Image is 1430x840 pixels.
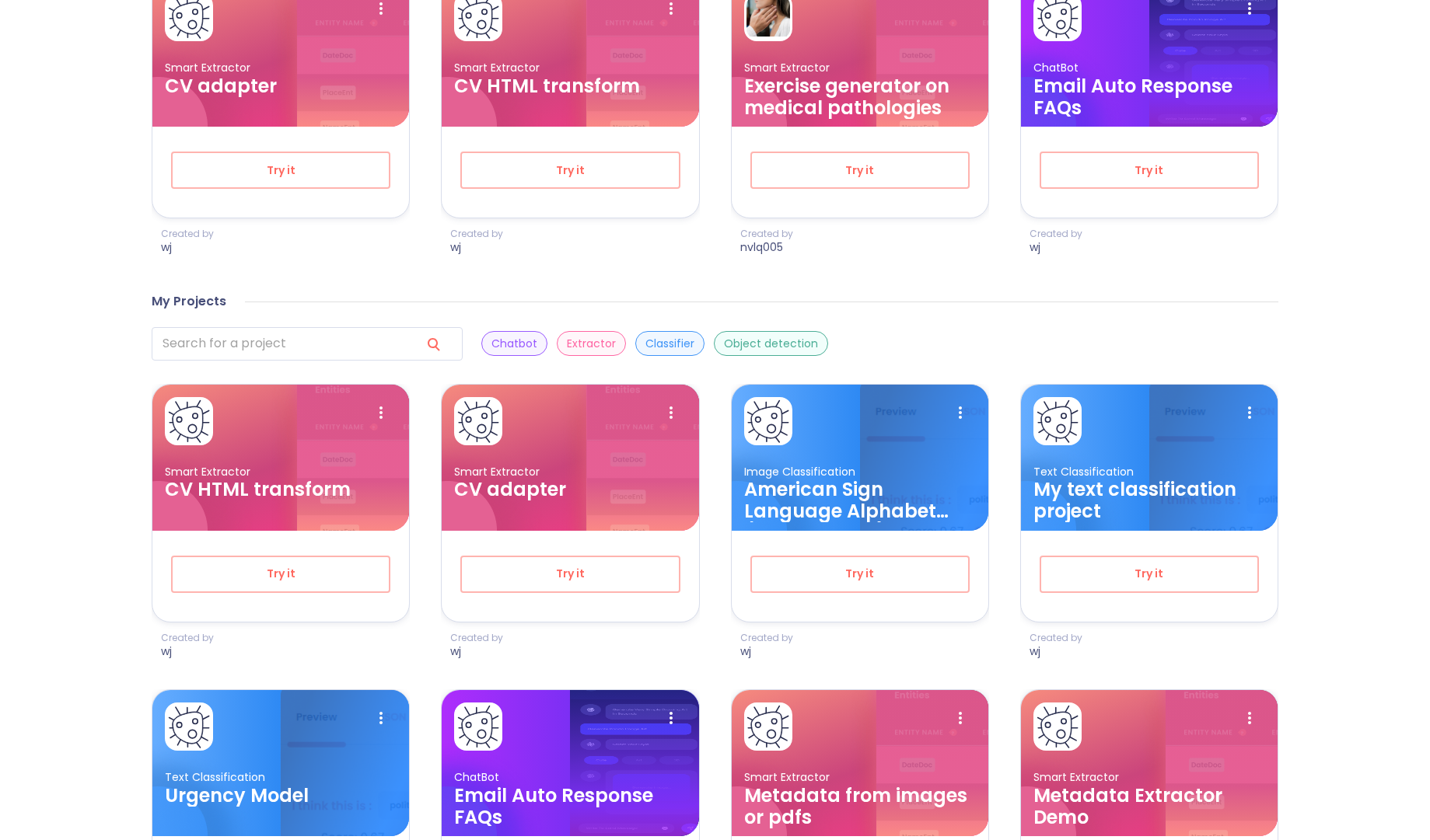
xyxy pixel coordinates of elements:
[454,770,686,785] p: ChatBot
[1033,75,1265,119] h3: Email Auto Response FAQs
[450,632,503,644] p: Created by
[746,705,790,748] img: card avatar
[460,152,680,189] button: Try it
[167,399,211,443] img: card avatar
[165,479,397,500] h3: CV HTML transform
[442,435,546,632] img: card ellipse
[1030,240,1082,255] p: wj
[161,228,214,240] p: Created by
[1149,385,1278,573] img: card background
[165,465,397,479] p: Smart Extractor
[645,336,694,351] p: Classifier
[152,31,257,228] img: card ellipse
[167,705,211,748] img: card avatar
[171,556,390,593] button: Try it
[450,228,503,240] p: Created by
[740,240,793,255] p: nvlq005
[161,240,214,255] p: wj
[744,785,976,828] h3: Metadata from images or pdfs
[1033,61,1265,75] p: ChatBot
[487,161,653,180] span: Try it
[1021,435,1125,632] img: card ellipse
[454,75,686,97] h3: CV HTML transform
[269,385,409,623] img: card background
[777,161,943,180] span: Try it
[152,327,408,361] input: search
[487,564,653,584] span: Try it
[454,61,686,75] p: Smart Extractor
[1033,785,1265,828] h3: Metadata Extractor Demo
[456,399,500,443] img: card avatar
[1066,564,1232,584] span: Try it
[165,61,397,75] p: Smart Extractor
[1033,479,1265,522] h3: My text classification project
[161,644,214,659] p: wj
[860,385,988,573] img: card background
[491,336,537,351] p: Chatbot
[1021,31,1125,228] img: card ellipse
[442,31,546,228] img: card ellipse
[171,152,390,189] button: Try it
[740,632,793,644] p: Created by
[567,336,616,351] p: Extractor
[165,770,397,785] p: Text Classification
[559,385,699,623] img: card background
[161,632,214,644] p: Created by
[454,785,686,828] h3: Email Auto Response FAQs
[165,75,397,97] h3: CV adapter
[152,294,226,309] h4: My Projects
[750,152,970,189] button: Try it
[198,161,364,180] span: Try it
[740,228,793,240] p: Created by
[450,240,503,255] p: wj
[746,399,790,443] img: card avatar
[744,465,976,479] p: Image Classification
[732,31,836,228] img: card ellipse
[1033,465,1265,479] p: Text Classification
[1036,705,1079,748] img: card avatar
[740,644,793,659] p: wj
[1066,161,1232,180] span: Try it
[724,336,818,351] p: Object detection
[1030,632,1082,644] p: Created by
[1033,770,1265,785] p: Smart Extractor
[744,75,976,119] h3: Exercise generator on medical pathologies
[1030,228,1082,240] p: Created by
[1030,644,1082,659] p: wj
[1040,556,1259,593] button: Try it
[732,435,836,632] img: card ellipse
[450,644,503,659] p: wj
[744,770,976,785] p: Smart Extractor
[777,564,943,584] span: Try it
[454,479,686,500] h3: CV adapter
[454,465,686,479] p: Smart Extractor
[460,556,680,593] button: Try it
[750,556,970,593] button: Try it
[456,705,500,748] img: card avatar
[152,435,257,632] img: card ellipse
[165,785,397,807] h3: Urgency Model
[1036,399,1079,443] img: card avatar
[744,479,976,522] h3: American Sign Language Alphabet (Static -A to F)
[1040,152,1259,189] button: Try it
[744,61,976,75] p: Smart Extractor
[198,564,364,584] span: Try it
